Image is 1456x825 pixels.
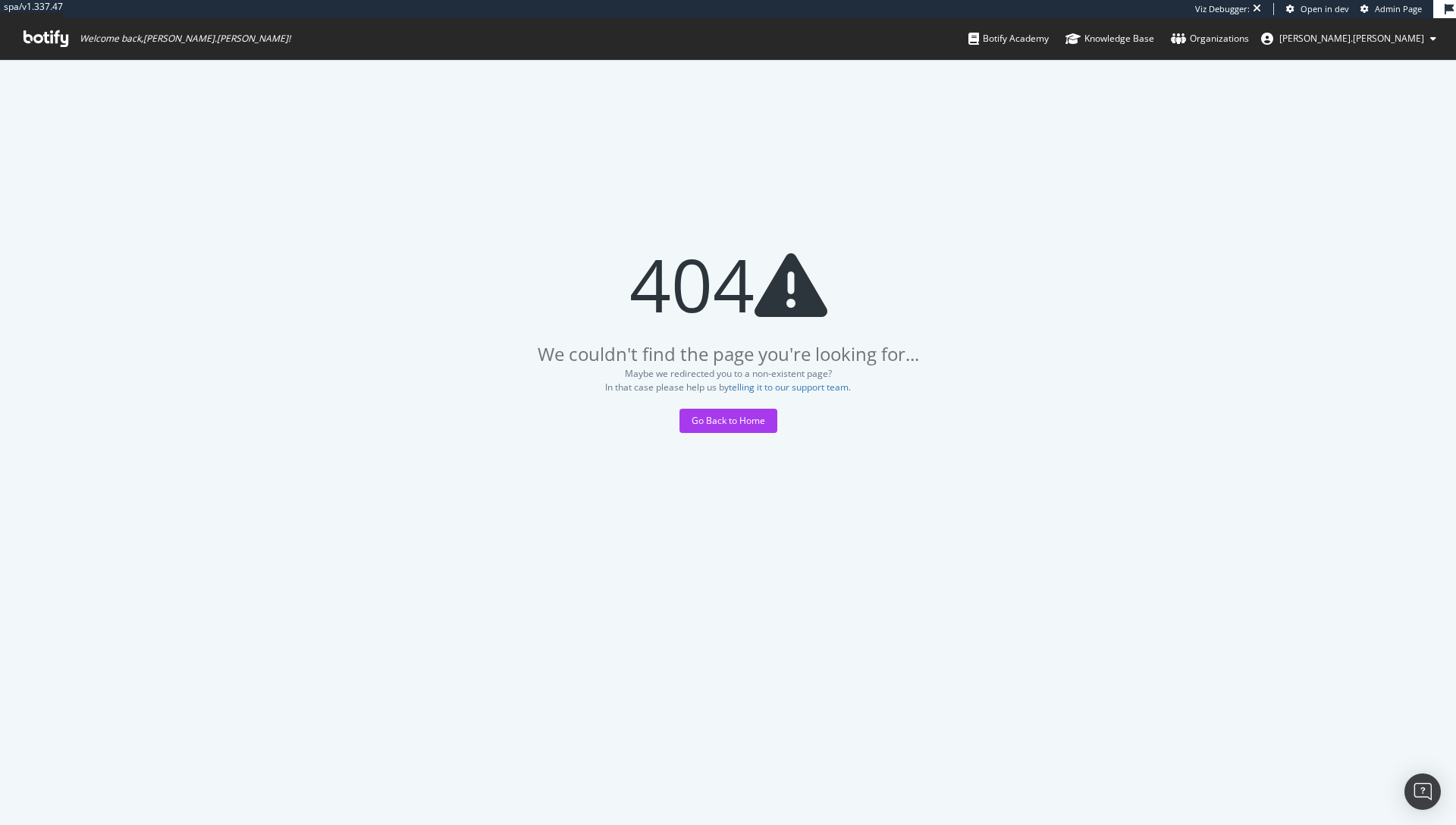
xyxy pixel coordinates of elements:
[1279,32,1424,45] span: jason.weddle
[968,18,1049,59] a: Botify Academy
[1065,18,1154,59] a: Knowledge Base
[968,31,1049,46] div: Botify Academy
[679,414,777,427] a: Go Back to Home
[679,409,777,433] button: Go Back to Home
[729,382,851,393] button: telling it to our support team.
[1404,773,1441,810] div: Open Intercom Messenger
[1195,3,1250,15] div: Viz Debugger:
[1171,31,1249,46] div: Organizations
[692,414,765,427] div: Go Back to Home
[1375,3,1422,14] span: Admin Page
[1286,3,1349,15] a: Open in dev
[1360,3,1422,15] a: Admin Page
[80,33,290,45] span: Welcome back, [PERSON_NAME].[PERSON_NAME] !
[1171,18,1249,59] a: Organizations
[1249,27,1448,51] button: [PERSON_NAME].[PERSON_NAME]
[1301,3,1349,14] span: Open in dev
[1065,31,1154,46] div: Knowledge Base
